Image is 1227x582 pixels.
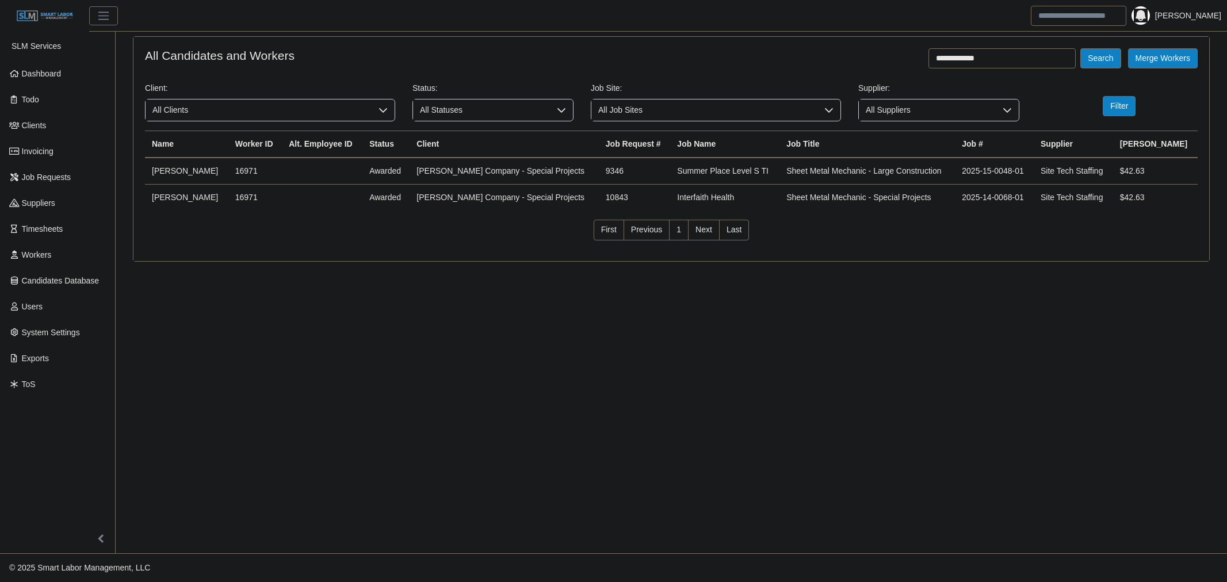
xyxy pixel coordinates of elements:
td: Site Tech Staffing [1034,158,1113,185]
label: Status: [412,82,438,94]
span: © 2025 Smart Labor Management, LLC [9,563,150,572]
th: Job Title [779,131,955,158]
td: awarded [362,185,410,211]
h4: All Candidates and Workers [145,48,295,63]
td: 2025-14-0068-01 [955,185,1034,211]
a: 9346 [606,166,624,175]
label: Job Site: [591,82,622,94]
img: SLM Logo [16,10,74,22]
span: Workers [22,250,52,259]
td: $42.63 [1113,185,1198,211]
th: Job Name [670,131,779,158]
a: [PERSON_NAME] [152,193,218,202]
span: Dashboard [22,69,62,78]
td: Site Tech Staffing [1034,185,1113,211]
nav: pagination [145,220,1198,250]
th: Supplier [1034,131,1113,158]
th: Job Request # [599,131,671,158]
span: Exports [22,354,49,363]
th: Worker ID [228,131,282,158]
td: Sheet Metal Mechanic - Large Construction [779,158,955,185]
th: Alt. Employee ID [282,131,362,158]
span: All Statuses [413,99,550,121]
td: [PERSON_NAME] Company - Special Projects [410,185,599,211]
span: All Suppliers [859,99,996,121]
span: Job Requests [22,173,71,182]
a: 1 [669,220,689,240]
td: 2025-15-0048-01 [955,158,1034,185]
label: Client: [145,82,168,94]
button: Merge Workers [1128,48,1198,68]
span: All Job Sites [591,99,817,121]
span: Users [22,302,43,311]
td: awarded [362,158,410,185]
td: Interfaith Health [670,185,779,211]
a: [PERSON_NAME] [1155,10,1221,22]
th: Name [145,131,228,158]
td: [PERSON_NAME] Company - Special Projects [410,158,599,185]
th: [PERSON_NAME] [1113,131,1198,158]
span: Invoicing [22,147,53,156]
button: Filter [1103,96,1136,116]
span: ToS [22,380,36,389]
th: Client [410,131,599,158]
th: Status [362,131,410,158]
span: SLM Services [12,41,61,51]
th: Job # [955,131,1034,158]
span: Suppliers [22,198,55,208]
td: 16971 [228,185,282,211]
span: Timesheets [22,224,63,233]
td: $42.63 [1113,158,1198,185]
a: [PERSON_NAME] [152,166,218,175]
button: Search [1080,48,1121,68]
td: Summer Place Level S TI [670,158,779,185]
td: Sheet Metal Mechanic - Special Projects [779,185,955,211]
label: Supplier: [858,82,890,94]
span: Candidates Database [22,276,100,285]
span: All Clients [146,99,372,121]
a: 10843 [606,193,628,202]
span: System Settings [22,328,80,337]
span: Todo [22,95,39,104]
input: Search [1031,6,1126,26]
td: 16971 [228,158,282,185]
span: Clients [22,121,47,130]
